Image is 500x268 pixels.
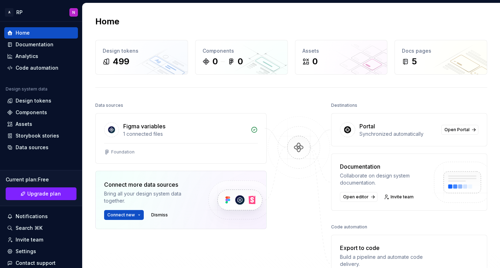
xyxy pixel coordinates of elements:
[195,40,288,75] a: Components00
[6,187,76,200] button: Upgrade plan
[5,8,13,17] div: A
[391,194,414,200] span: Invite team
[340,254,427,268] div: Build a pipeline and automate code delivery.
[16,225,42,232] div: Search ⌘K
[212,56,218,67] div: 0
[16,144,49,151] div: Data sources
[16,121,32,128] div: Assets
[6,86,47,92] div: Design system data
[382,192,417,202] a: Invite team
[123,130,246,138] div: 1 connected files
[402,47,480,54] div: Docs pages
[16,64,58,71] div: Code automation
[16,97,51,104] div: Design tokens
[104,190,196,204] div: Bring all your design system data together.
[312,56,318,67] div: 0
[340,162,427,171] div: Documentation
[444,127,470,133] span: Open Portal
[148,210,171,220] button: Dismiss
[103,47,181,54] div: Design tokens
[151,212,168,218] span: Dismiss
[4,234,78,245] a: Invite team
[16,29,30,36] div: Home
[72,10,75,15] div: N
[238,56,243,67] div: 0
[27,190,61,197] span: Upgrade plan
[16,132,59,139] div: Storybook stories
[4,211,78,222] button: Notifications
[331,100,357,110] div: Destinations
[104,180,196,189] div: Connect more data sources
[95,40,188,75] a: Design tokens499
[16,109,47,116] div: Components
[302,47,380,54] div: Assets
[359,130,437,138] div: Synchronized automatically
[4,39,78,50] a: Documentation
[203,47,280,54] div: Components
[107,212,135,218] span: Connect new
[331,222,367,232] div: Code automation
[4,62,78,74] a: Code automation
[4,142,78,153] a: Data sources
[340,172,427,186] div: Collaborate on design system documentation.
[16,260,56,267] div: Contact support
[4,27,78,39] a: Home
[4,51,78,62] a: Analytics
[394,40,487,75] a: Docs pages5
[113,56,129,67] div: 499
[16,213,48,220] div: Notifications
[16,41,53,48] div: Documentation
[16,236,43,243] div: Invite team
[4,222,78,234] button: Search ⌘K
[95,16,119,27] h2: Home
[16,9,23,16] div: RP
[441,125,478,135] a: Open Portal
[4,95,78,106] a: Design tokens
[340,192,377,202] a: Open editor
[412,56,417,67] div: 5
[95,100,123,110] div: Data sources
[4,118,78,130] a: Assets
[104,210,144,220] button: Connect new
[343,194,369,200] span: Open editor
[16,248,36,255] div: Settings
[111,149,135,155] div: Foundation
[4,130,78,141] a: Storybook stories
[16,53,38,60] div: Analytics
[123,122,165,130] div: Figma variables
[6,176,76,183] div: Current plan : Free
[1,5,81,20] button: ARPN
[295,40,388,75] a: Assets0
[340,244,427,252] div: Export to code
[359,122,375,130] div: Portal
[95,113,267,164] a: Figma variables1 connected filesFoundation
[4,107,78,118] a: Components
[4,246,78,257] a: Settings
